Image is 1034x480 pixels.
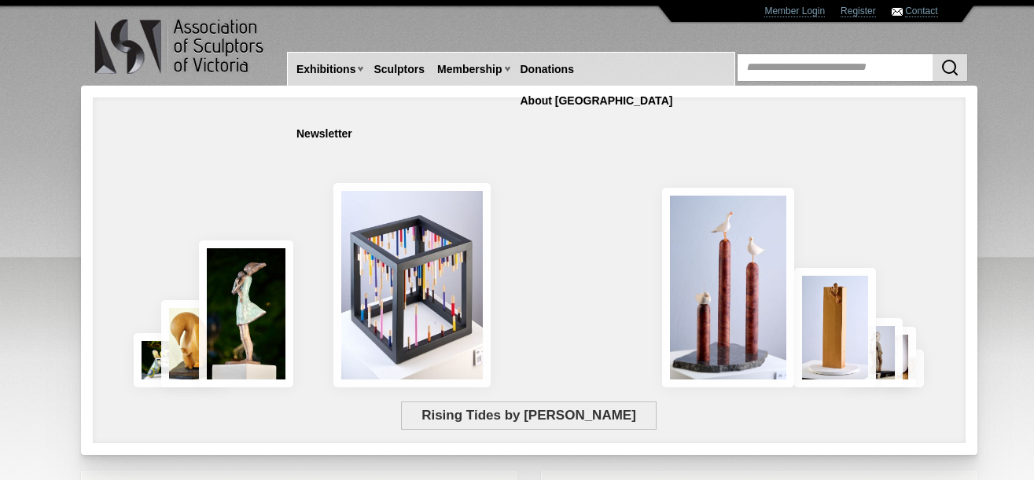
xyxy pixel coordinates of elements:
a: Newsletter [290,119,359,148]
img: logo.png [94,16,267,78]
a: Sculptors [367,55,431,84]
img: Little Frog. Big Climb [794,268,876,387]
img: Search [940,58,959,77]
img: Connection [199,240,293,387]
a: Membership [431,55,508,84]
span: Rising Tides by [PERSON_NAME] [401,401,657,430]
a: Contact [905,5,937,17]
a: About [GEOGRAPHIC_DATA] [514,86,679,115]
img: Rising Tides [662,188,794,387]
a: Donations [514,55,580,84]
img: Contact ASV [892,8,903,16]
a: Register [841,5,876,17]
a: Member Login [764,5,825,17]
img: Misaligned [333,183,491,387]
a: Exhibitions [290,55,362,84]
